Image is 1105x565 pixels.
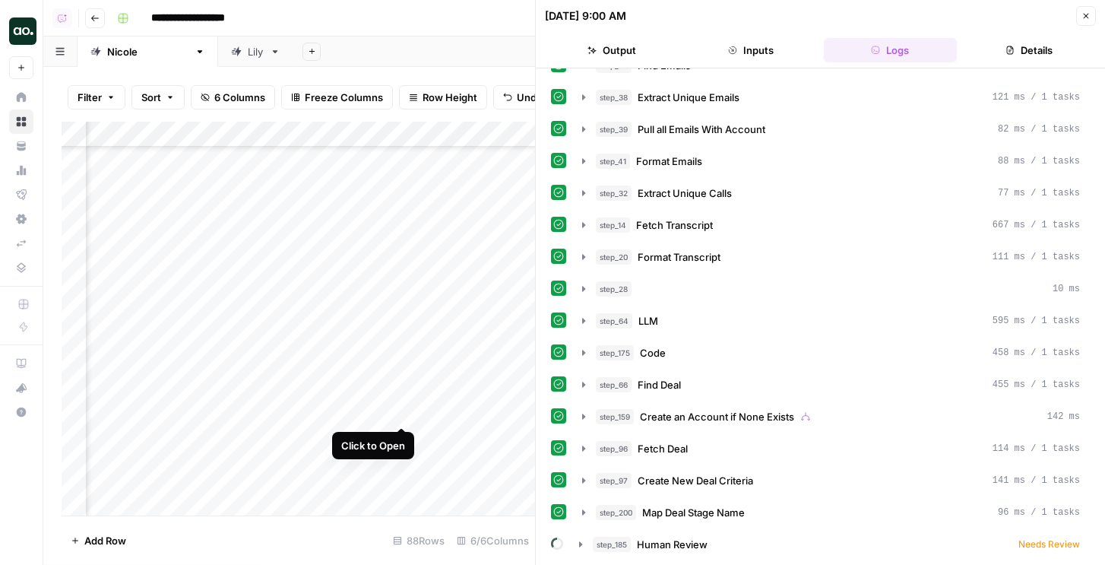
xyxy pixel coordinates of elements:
[998,506,1080,519] span: 96 ms / 1 tasks
[596,154,630,169] span: step_41
[1053,282,1080,296] span: 10 ms
[493,85,552,110] button: Undo
[305,90,383,105] span: Freeze Columns
[9,256,33,280] a: Data Library
[1047,410,1080,424] span: 142 ms
[1018,538,1080,551] span: Needs Review
[573,277,1089,301] button: 10 ms
[9,110,33,134] a: Browse
[640,345,666,360] span: Code
[638,377,681,392] span: Find Deal
[9,400,33,424] button: Help + Support
[998,122,1080,136] span: 82 ms / 1 tasks
[998,186,1080,200] span: 77 ms / 1 tasks
[573,149,1089,173] button: 88 ms / 1 tasks
[638,473,753,488] span: Create New Deal Criteria
[638,122,765,137] span: Pull all Emails With Account
[573,405,1089,429] button: 142 ms
[451,528,535,553] div: 6/6 Columns
[573,373,1089,397] button: 455 ms / 1 tasks
[993,474,1080,487] span: 141 ms / 1 tasks
[998,154,1080,168] span: 88 ms / 1 tasks
[993,346,1080,360] span: 458 ms / 1 tasks
[593,537,631,552] span: step_185
[638,186,732,201] span: Extract Unique Calls
[993,314,1080,328] span: 595 ms / 1 tasks
[9,207,33,231] a: Settings
[218,37,293,67] a: Lily
[423,90,477,105] span: Row Height
[963,38,1096,62] button: Details
[993,218,1080,232] span: 667 ms / 1 tasks
[10,376,33,399] div: What's new?
[636,154,702,169] span: Format Emails
[638,90,739,105] span: Extract Unique Emails
[62,528,135,553] button: Add Row
[191,85,275,110] button: 6 Columns
[642,505,745,520] span: Map Deal Stage Name
[596,217,630,233] span: step_14
[993,378,1080,392] span: 455 ms / 1 tasks
[596,122,632,137] span: step_39
[517,90,543,105] span: Undo
[573,500,1089,525] button: 96 ms / 1 tasks
[596,409,634,424] span: step_159
[281,85,393,110] button: Freeze Columns
[993,442,1080,455] span: 114 ms / 1 tasks
[596,281,632,297] span: step_28
[9,231,33,256] a: Syncs
[638,441,688,456] span: Fetch Deal
[573,341,1089,365] button: 458 ms / 1 tasks
[78,90,102,105] span: Filter
[596,186,632,201] span: step_32
[596,345,634,360] span: step_175
[68,85,125,110] button: Filter
[141,90,161,105] span: Sort
[9,351,33,376] a: AirOps Academy
[573,436,1089,461] button: 114 ms / 1 tasks
[573,85,1089,110] button: 121 ms / 1 tasks
[596,377,632,392] span: step_66
[9,85,33,110] a: Home
[570,532,1089,557] button: Needs Review
[596,90,632,105] span: step_38
[107,44,188,59] div: [PERSON_NAME]
[596,249,632,265] span: step_20
[214,90,265,105] span: 6 Columns
[387,528,451,553] div: 88 Rows
[9,134,33,158] a: Your Data
[9,12,33,50] button: Workspace: AirOps
[545,38,678,62] button: Output
[640,409,794,424] span: Create an Account if None Exists
[596,473,632,488] span: step_97
[399,85,487,110] button: Row Height
[341,438,405,453] div: Click to Open
[573,181,1089,205] button: 77 ms / 1 tasks
[573,468,1089,493] button: 141 ms / 1 tasks
[684,38,817,62] button: Inputs
[9,376,33,400] button: What's new?
[573,309,1089,333] button: 595 ms / 1 tasks
[545,8,626,24] div: [DATE] 9:00 AM
[131,85,185,110] button: Sort
[824,38,957,62] button: Logs
[84,533,126,548] span: Add Row
[9,158,33,183] a: Usage
[596,505,636,520] span: step_200
[638,249,720,265] span: Format Transcript
[636,217,713,233] span: Fetch Transcript
[993,90,1080,104] span: 121 ms / 1 tasks
[573,213,1089,237] button: 667 ms / 1 tasks
[573,245,1089,269] button: 111 ms / 1 tasks
[637,537,708,552] span: Human Review
[9,17,36,45] img: AirOps Logo
[993,250,1080,264] span: 111 ms / 1 tasks
[596,313,632,329] span: step_64
[573,117,1089,141] button: 82 ms / 1 tasks
[248,44,264,59] div: Lily
[9,183,33,207] a: Flightpath
[78,37,218,67] a: [PERSON_NAME]
[596,441,632,456] span: step_96
[638,313,658,329] span: LLM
